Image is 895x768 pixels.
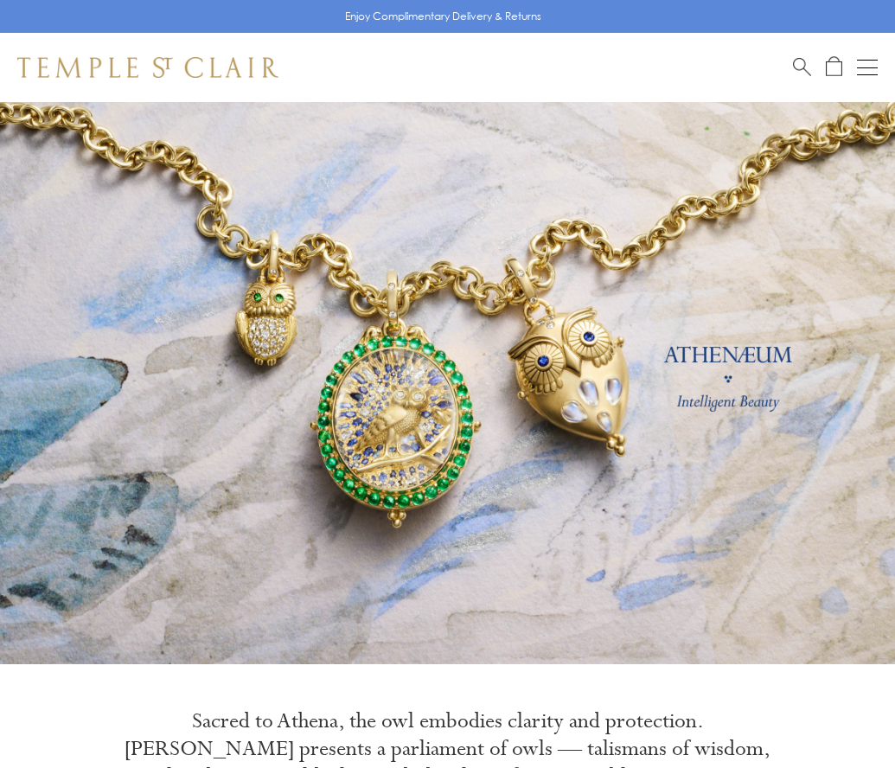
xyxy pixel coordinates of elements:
a: Open Shopping Bag [826,56,842,78]
a: Search [793,56,811,78]
button: Open navigation [857,57,878,78]
p: Enjoy Complimentary Delivery & Returns [345,8,541,25]
img: Temple St. Clair [17,57,278,78]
